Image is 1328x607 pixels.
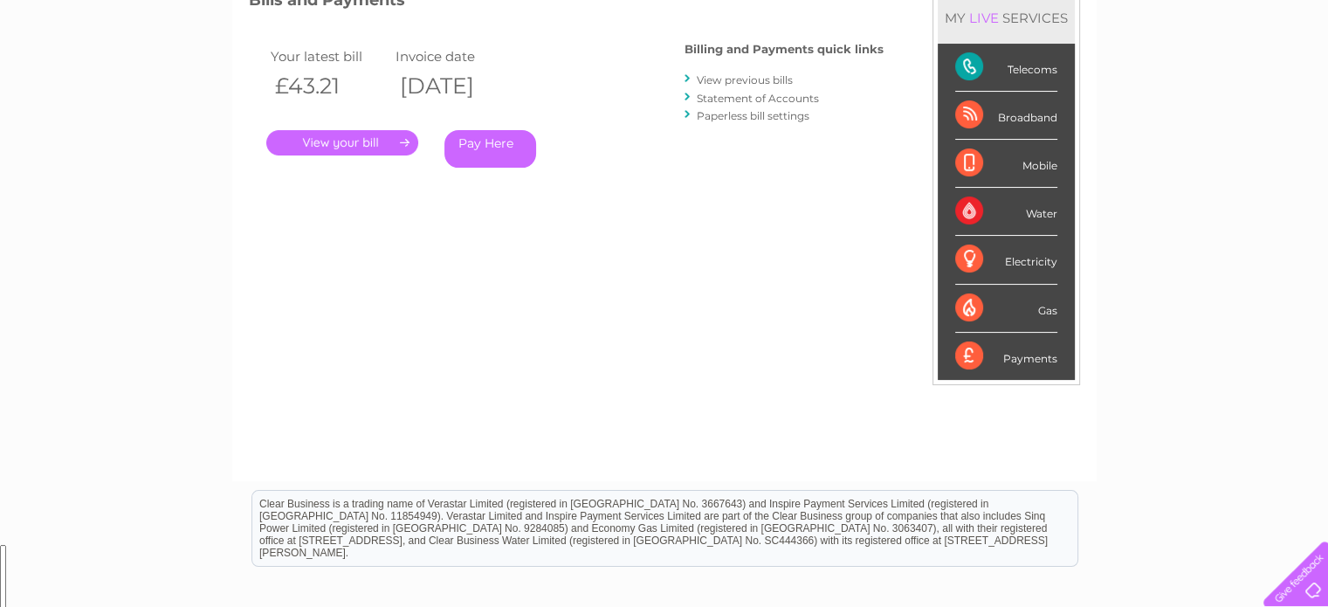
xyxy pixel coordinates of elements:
div: Gas [955,285,1057,333]
img: logo.png [46,45,135,99]
a: Contact [1212,74,1255,87]
h4: Billing and Payments quick links [685,43,884,56]
a: Water [1021,74,1054,87]
a: Pay Here [444,130,536,168]
div: Mobile [955,140,1057,188]
div: Payments [955,333,1057,380]
a: . [266,130,418,155]
div: Water [955,188,1057,236]
div: Electricity [955,236,1057,284]
div: LIVE [966,10,1002,26]
div: Telecoms [955,44,1057,92]
a: Log out [1270,74,1311,87]
th: [DATE] [391,68,517,104]
div: Broadband [955,92,1057,140]
a: Blog [1176,74,1201,87]
td: Your latest bill [266,45,392,68]
a: Statement of Accounts [697,92,819,105]
a: Energy [1064,74,1103,87]
a: 0333 014 3131 [999,9,1119,31]
div: Clear Business is a trading name of Verastar Limited (registered in [GEOGRAPHIC_DATA] No. 3667643... [252,10,1077,85]
a: Telecoms [1113,74,1166,87]
td: Invoice date [391,45,517,68]
th: £43.21 [266,68,392,104]
a: View previous bills [697,73,793,86]
a: Paperless bill settings [697,109,809,122]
